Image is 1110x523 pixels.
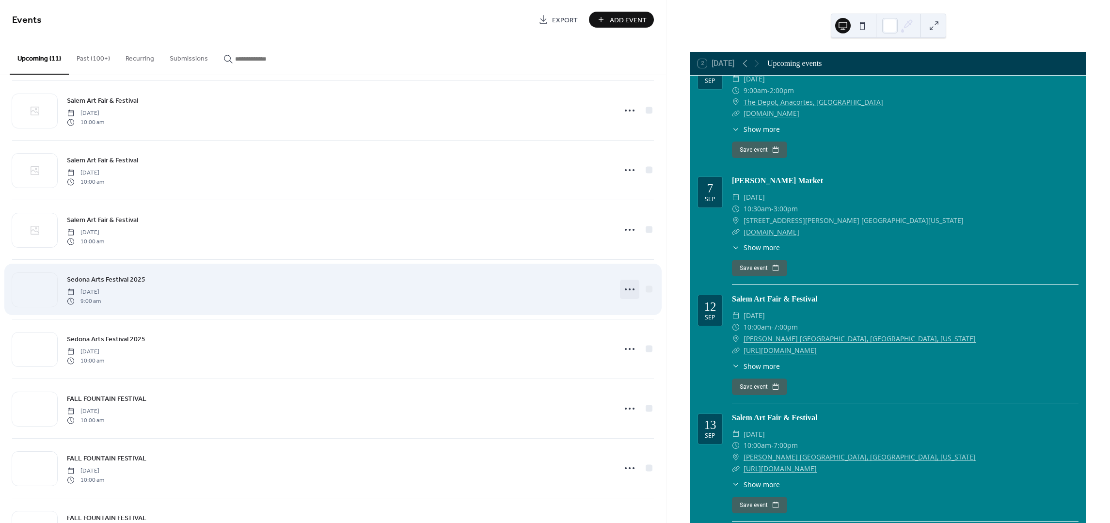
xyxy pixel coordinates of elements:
div: ​ [732,463,740,475]
div: 12 [704,301,716,313]
button: Save event [732,142,787,158]
a: Salem Art Fair & Festival [67,155,138,166]
span: Sedona Arts Festival 2025 [67,334,145,345]
span: FALL FOUNTAIN FESTIVAL [67,394,146,404]
a: FALL FOUNTAIN FESTIVAL [67,393,146,404]
span: [DATE] [67,169,104,177]
div: ​ [732,124,740,134]
span: 7:00pm [774,440,798,451]
div: ​ [732,203,740,215]
div: Sep [705,196,715,203]
span: 9:00 am [67,297,101,305]
span: [DATE] [744,191,765,203]
span: [DATE] [67,348,104,356]
span: [DATE] [67,288,101,297]
span: 7:00pm [774,321,798,333]
a: Salem Art Fair & Festival [732,295,818,303]
button: Save event [732,379,787,395]
span: 2:00pm [770,85,794,96]
button: Submissions [162,39,216,74]
a: Salem Art Fair & Festival [67,95,138,106]
span: Sedona Arts Festival 2025 [67,275,145,285]
span: 10:00am [744,321,771,333]
a: Salem Art Fair & Festival [67,214,138,225]
div: ​ [732,440,740,451]
button: ​Show more [732,361,780,371]
span: Add Event [610,15,647,25]
a: FALL FOUNTAIN FESTIVAL [67,453,146,464]
button: Add Event [589,12,654,28]
div: ​ [732,310,740,321]
div: 6 [707,64,714,76]
button: Save event [732,260,787,276]
div: ​ [732,73,740,85]
span: 10:00 am [67,118,104,127]
span: Salem Art Fair & Festival [67,215,138,225]
div: ​ [732,242,740,253]
div: ​ [732,108,740,119]
span: [DATE] [67,228,104,237]
a: [PERSON_NAME] Market [732,176,823,185]
a: Sedona Arts Festival 2025 [67,333,145,345]
div: ​ [732,333,740,345]
div: ​ [732,226,740,238]
span: - [771,321,774,333]
span: FALL FOUNTAIN FESTIVAL [67,454,146,464]
button: ​Show more [732,479,780,490]
div: ​ [732,451,740,463]
div: Sep [705,315,715,321]
span: 10:00 am [67,237,104,246]
a: [PERSON_NAME] [GEOGRAPHIC_DATA], [GEOGRAPHIC_DATA], [US_STATE] [744,451,976,463]
a: The Depot, Anacortes, [GEOGRAPHIC_DATA] [744,96,883,108]
span: Show more [744,242,780,253]
a: Export [531,12,585,28]
a: [URL][DOMAIN_NAME] [744,346,817,355]
a: [DOMAIN_NAME] [744,109,799,118]
div: ​ [732,479,740,490]
div: 13 [704,419,716,431]
button: ​Show more [732,242,780,253]
span: 10:00 am [67,177,104,186]
span: [DATE] [744,73,765,85]
div: ​ [732,85,740,96]
span: Salem Art Fair & Festival [67,96,138,106]
button: Upcoming (11) [10,39,69,75]
a: [PERSON_NAME] [GEOGRAPHIC_DATA], [GEOGRAPHIC_DATA], [US_STATE] [744,333,976,345]
div: Sep [705,78,715,84]
span: 10:30am [744,203,771,215]
span: [DATE] [67,407,104,416]
a: Sedona Arts Festival 2025 [67,274,145,285]
span: [DATE] [67,467,104,475]
a: [URL][DOMAIN_NAME] [744,464,817,473]
span: Salem Art Fair & Festival [67,156,138,166]
div: ​ [732,96,740,108]
span: Show more [744,124,780,134]
div: ​ [732,215,740,226]
div: Upcoming events [767,58,822,69]
span: - [767,85,770,96]
span: 10:00 am [67,475,104,484]
button: Past (100+) [69,39,118,74]
a: [DOMAIN_NAME] [744,227,799,237]
span: [DATE] [744,428,765,440]
span: - [771,203,774,215]
div: ​ [732,361,740,371]
span: Show more [744,361,780,371]
span: 9:00am [744,85,767,96]
button: Recurring [118,39,162,74]
div: ​ [732,345,740,356]
span: 10:00 am [67,356,104,365]
span: 10:00am [744,440,771,451]
span: Events [12,11,42,30]
div: Sep [705,433,715,439]
span: - [771,440,774,451]
button: Save event [732,497,787,513]
div: 7 [707,182,714,194]
div: ​ [732,428,740,440]
a: Salem Art Fair & Festival [732,413,818,422]
span: Export [552,15,578,25]
span: 10:00 am [67,416,104,425]
span: 3:00pm [774,203,798,215]
span: [DATE] [67,109,104,118]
